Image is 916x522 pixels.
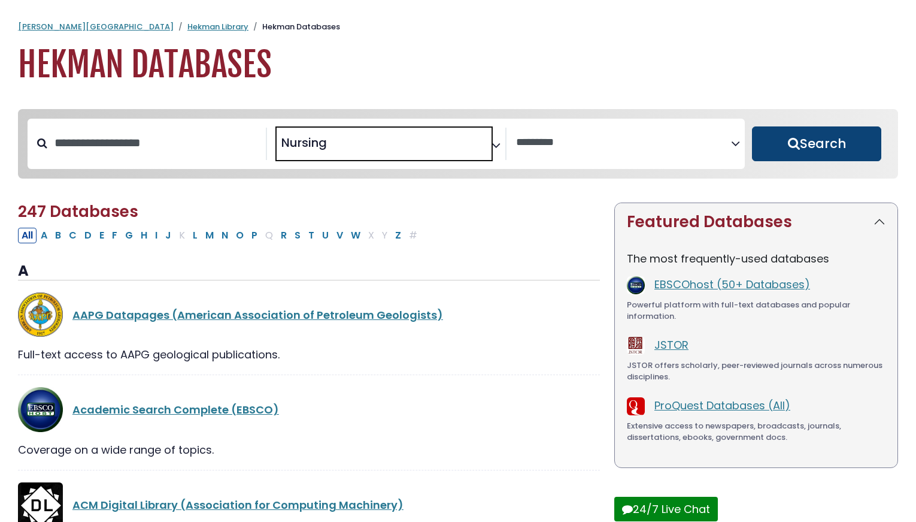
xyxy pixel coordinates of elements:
button: 24/7 Live Chat [614,497,718,521]
button: Filter Results P [248,228,261,243]
a: EBSCOhost (50+ Databases) [654,277,810,292]
span: Nursing [281,134,327,152]
div: Full-text access to AAPG geological publications. [18,346,600,363]
button: Filter Results O [232,228,247,243]
button: Filter Results G [122,228,137,243]
a: [PERSON_NAME][GEOGRAPHIC_DATA] [18,21,174,32]
button: Filter Results T [305,228,318,243]
a: Academic Search Complete (EBSCO) [72,402,279,417]
input: Search database by title or keyword [47,133,266,153]
a: Hekman Library [187,21,248,32]
button: Submit for Search Results [752,126,881,161]
h1: Hekman Databases [18,45,898,85]
button: Filter Results L [189,228,201,243]
button: Filter Results S [291,228,304,243]
span: 247 Databases [18,201,138,222]
div: Powerful platform with full-text databases and popular information. [627,299,885,322]
div: JSTOR offers scholarly, peer-reviewed journals across numerous disciplines. [627,360,885,383]
button: Filter Results Z [392,228,405,243]
button: All [18,228,37,243]
a: ProQuest Databases (All) [654,398,790,413]
button: Filter Results J [162,228,175,243]
button: Filter Results W [347,228,364,243]
button: Filter Results A [37,228,51,243]
div: Extensive access to newspapers, broadcasts, journals, dissertations, ebooks, government docs. [627,420,885,443]
button: Featured Databases [615,203,897,241]
textarea: Search [329,140,338,153]
button: Filter Results R [277,228,290,243]
li: Nursing [277,134,327,152]
button: Filter Results U [319,228,332,243]
nav: breadcrumb [18,21,898,33]
button: Filter Results H [137,228,151,243]
p: The most frequently-used databases [627,251,885,267]
button: Filter Results V [333,228,347,243]
textarea: Search [516,137,731,149]
button: Filter Results C [65,228,80,243]
button: Filter Results N [218,228,232,243]
button: Filter Results D [81,228,95,243]
nav: Search filters [18,109,898,179]
button: Filter Results B [51,228,65,243]
li: Hekman Databases [248,21,340,33]
a: AAPG Datapages (American Association of Petroleum Geologists) [72,307,443,322]
button: Filter Results E [96,228,108,243]
button: Filter Results I [151,228,161,243]
a: ACM Digital Library (Association for Computing Machinery) [72,497,404,512]
div: Alpha-list to filter by first letter of database name [18,227,422,242]
button: Filter Results M [202,228,217,243]
a: JSTOR [654,337,688,352]
div: Coverage on a wide range of topics. [18,442,600,458]
h3: A [18,262,600,280]
button: Filter Results F [108,228,121,243]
